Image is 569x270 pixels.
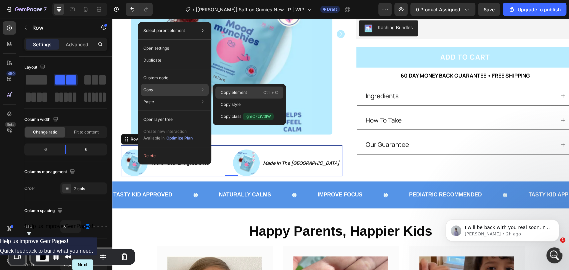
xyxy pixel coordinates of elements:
h2: Happy Parents, Happier Kids [5,203,452,222]
span: .gmOFziV3lW [243,113,274,120]
span: Available in [143,135,165,140]
span: Change ratio [33,129,57,135]
button: 0 product assigned [410,3,475,16]
span: Draft [327,6,337,12]
p: Create new interaction [143,128,193,135]
p: NATURALLY CALMS [107,171,159,181]
p: Copy element [221,90,247,96]
div: Beta [5,122,16,127]
p: 7 [44,5,47,13]
p: PEDIATRIC RECOMMENDED [297,171,369,181]
div: Add to cart [328,32,378,45]
p: Advanced [66,41,88,48]
div: Order [24,185,35,191]
p: Copy [143,87,153,93]
button: Delete [141,150,209,162]
p: Open layer tree [143,117,173,123]
img: gempages_586040185100174109-81e2574e-91f4-41f8-8025-3c4d25ca0810.png [121,131,147,157]
div: 6 [72,145,106,154]
p: Copy style [221,102,241,108]
div: Column width [24,115,60,124]
div: Row [17,118,28,124]
div: Optimize Plan [166,135,193,141]
button: Optimize Plan [166,135,193,141]
p: Open settings [143,45,169,51]
p: 60 DAY MONEY BACK GUARANTEE • FREE SHIPPING [288,52,418,62]
p: TASTY KID APPROVED [1,171,60,181]
button: Upgrade to publish [503,3,566,16]
input: Auto [61,220,81,232]
p: IMPROVE FOCUS [205,171,250,181]
p: Paste [143,99,154,105]
p: Made In The [GEOGRAPHIC_DATA] [151,140,229,148]
span: Fit to content [74,129,99,135]
span: [[PERSON_NAME]] Saffron Gumies New LP | WIP [196,6,304,13]
div: Upgrade to publish [508,6,561,13]
span: 1 [560,237,565,243]
p: Select parent element [143,28,185,34]
p: Settings [33,41,52,48]
div: Layout [24,63,47,72]
p: TASTY KID APPROVED [416,171,475,181]
p: Row [32,24,89,32]
span: 0 product assigned [416,6,460,13]
div: Kaching Bundles [265,6,300,13]
div: 6 [26,145,60,154]
p: Ingredients [253,72,286,83]
div: Undo/Redo [126,3,153,16]
button: 7 [3,3,50,16]
span: Save [484,7,495,12]
iframe: To enrich screen reader interactions, please activate Accessibility in Grammarly extension settings [112,19,569,270]
iframe: Intercom live chat [546,247,562,263]
p: Duplicate [143,57,161,63]
div: 2 cols [74,186,105,192]
img: KachingBundles.png [252,6,260,14]
iframe: Intercom notifications message [436,205,569,252]
button: Save [478,3,500,16]
button: Add to cart [244,28,462,49]
span: / [193,6,194,13]
button: Show survey - Help us improve GemPages! [25,223,93,237]
p: Copy class [221,113,274,120]
span: Help us improve GemPages! [25,223,93,229]
p: Our Guarantee [253,120,297,132]
div: Columns management [24,167,76,176]
div: Column spacing [24,206,64,215]
p: Ctrl + C [263,89,278,96]
div: 450 [6,71,16,76]
p: How To Take [253,96,289,107]
button: Kaching Bundles [247,2,306,18]
p: Custom code [143,75,168,81]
